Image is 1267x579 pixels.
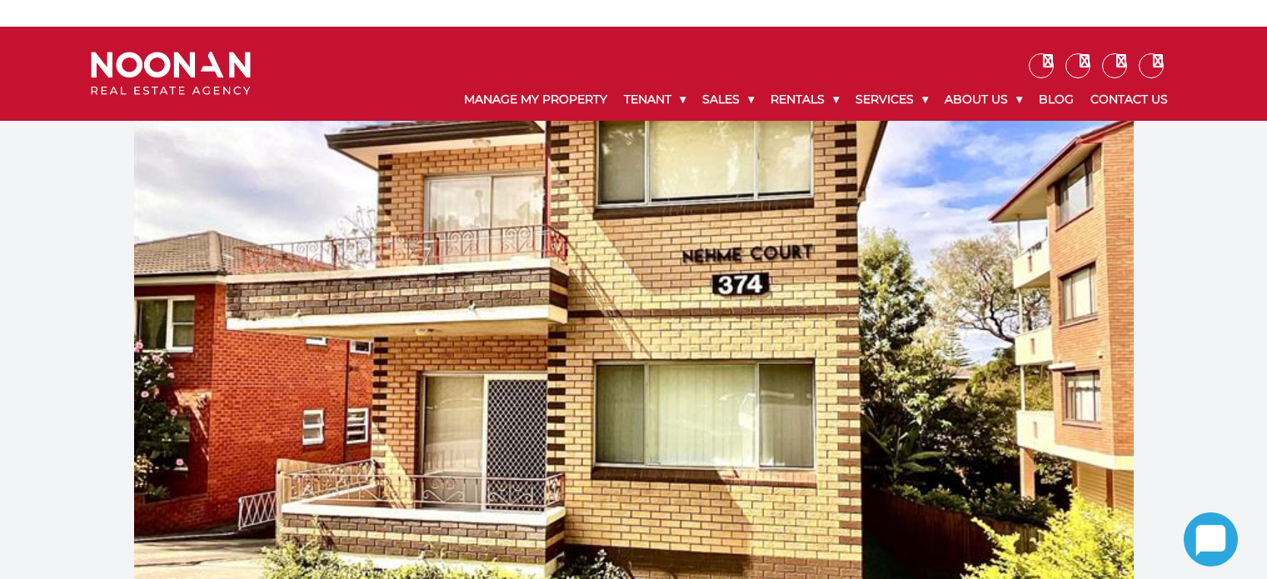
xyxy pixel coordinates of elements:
[847,78,936,121] a: Services
[694,78,762,121] a: Sales
[616,78,694,121] a: Tenant
[1030,78,1082,121] a: Blog
[91,52,251,96] img: Noonan Real Estate Agency
[1082,78,1176,121] a: Contact Us
[456,78,616,121] a: Manage My Property
[762,78,847,121] a: Rentals
[936,78,1030,121] a: About Us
